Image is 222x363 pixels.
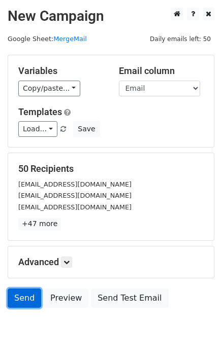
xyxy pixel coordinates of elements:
a: Send [8,288,41,308]
h5: 50 Recipients [18,163,204,174]
h5: Advanced [18,257,204,268]
a: Preview [44,288,88,308]
span: Daily emails left: 50 [146,33,214,45]
a: Send Test Email [91,288,168,308]
h2: New Campaign [8,8,214,25]
button: Save [73,121,100,137]
small: [EMAIL_ADDRESS][DOMAIN_NAME] [18,192,132,199]
a: Daily emails left: 50 [146,35,214,43]
small: [EMAIL_ADDRESS][DOMAIN_NAME] [18,203,132,211]
h5: Variables [18,65,104,77]
h5: Email column [119,65,204,77]
small: [EMAIL_ADDRESS][DOMAIN_NAME] [18,180,132,188]
a: +47 more [18,217,61,230]
iframe: Chat Widget [171,314,222,363]
small: Google Sheet: [8,35,87,43]
a: MergeMail [53,35,87,43]
a: Copy/paste... [18,81,80,96]
a: Load... [18,121,57,137]
a: Templates [18,106,62,117]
